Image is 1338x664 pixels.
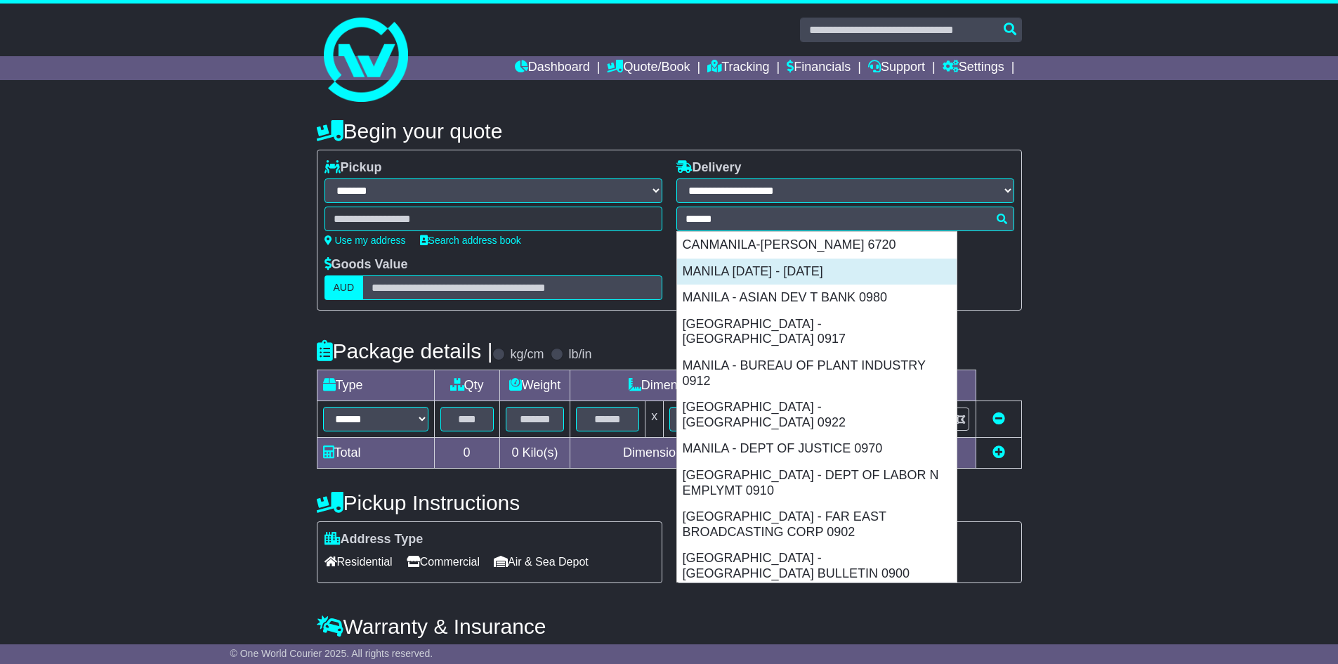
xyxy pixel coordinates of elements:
[324,551,393,573] span: Residential
[324,160,382,176] label: Pickup
[607,56,690,80] a: Quote/Book
[570,370,832,401] td: Dimensions (L x W x H)
[677,285,957,311] div: MANILA - ASIAN DEV T BANK 0980
[324,235,406,246] a: Use my address
[676,207,1014,231] typeahead: Please provide city
[494,551,589,573] span: Air & Sea Depot
[992,445,1005,460] a: Add new item
[499,370,570,401] td: Weight
[317,615,1022,638] h4: Warranty & Insurance
[868,56,925,80] a: Support
[570,438,832,469] td: Dimensions in Centimetre(s)
[317,119,1022,143] h4: Begin your quote
[434,438,499,469] td: 0
[677,353,957,394] div: MANILA - BUREAU OF PLANT INDUSTRY 0912
[317,438,434,469] td: Total
[499,438,570,469] td: Kilo(s)
[677,462,957,504] div: [GEOGRAPHIC_DATA] - DEPT OF LABOR N EMPLYMT 0910
[515,56,590,80] a: Dashboard
[677,436,957,462] div: MANILA - DEPT OF JUSTICE 0970
[676,160,742,176] label: Delivery
[510,347,544,363] label: kg/cm
[677,232,957,259] div: CANMANILA-[PERSON_NAME] 6720
[324,257,408,273] label: Goods Value
[317,491,662,514] h4: Pickup Instructions
[645,401,664,438] td: x
[707,56,769,80] a: Tracking
[407,551,480,573] span: Commercial
[677,504,957,545] div: [GEOGRAPHIC_DATA] - FAR EAST BROADCASTING CORP 0902
[677,259,957,285] div: MANILA [DATE] - [DATE]
[317,339,493,363] h4: Package details |
[568,347,591,363] label: lb/in
[992,412,1005,426] a: Remove this item
[677,394,957,436] div: [GEOGRAPHIC_DATA] - [GEOGRAPHIC_DATA] 0922
[677,311,957,353] div: [GEOGRAPHIC_DATA] - [GEOGRAPHIC_DATA] 0917
[420,235,521,246] a: Search address book
[324,532,424,547] label: Address Type
[230,648,433,659] span: © One World Courier 2025. All rights reserved.
[434,370,499,401] td: Qty
[511,445,518,460] span: 0
[943,56,1004,80] a: Settings
[317,370,434,401] td: Type
[324,275,364,300] label: AUD
[787,56,851,80] a: Financials
[677,545,957,587] div: [GEOGRAPHIC_DATA] - [GEOGRAPHIC_DATA] BULLETIN 0900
